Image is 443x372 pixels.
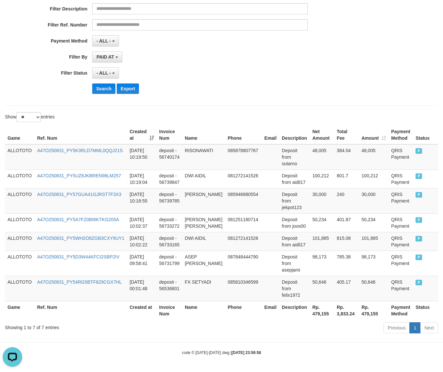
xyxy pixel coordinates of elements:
th: Rp. 479,155 [310,301,334,320]
th: Amount: activate to sort column ascending [359,126,389,144]
td: 085810346599 [225,276,262,301]
td: deposit - 56739847 [157,169,182,188]
td: FX SETYADI [182,276,225,301]
td: ALLOTOTO [5,251,34,276]
th: Description [279,126,310,144]
th: Game [5,126,34,144]
td: DWI AIDIL [182,169,225,188]
td: 081272141526 [225,169,262,188]
th: Ref. Num [34,126,127,144]
td: QRIS Payment [389,276,413,301]
a: Previous [383,322,410,333]
span: - ALL - [96,70,111,76]
td: ALLOTOTO [5,232,34,251]
a: A47O250831_PY5WH2O8ZGB3CXY9UY1 [37,236,124,241]
th: Payment Method [389,301,413,320]
td: 50,646 [359,276,389,301]
td: 087848444790 [225,251,262,276]
td: Deposit from sutarno [279,144,310,170]
td: QRIS Payment [389,169,413,188]
td: DWI AIDIL [182,232,225,251]
td: 401.87 [334,213,359,232]
a: Next [420,322,438,333]
a: 1 [409,322,420,333]
td: 081251180714 [225,213,262,232]
th: Phone [225,126,262,144]
td: deposit - 56739785 [157,188,182,213]
th: Game [5,301,34,320]
th: Invoice Num [157,301,182,320]
td: Deposit from joos00 [279,213,310,232]
a: A47O250831_PY57GUA41GJRST7F3X3 [37,192,121,197]
td: QRIS Payment [389,232,413,251]
td: deposit - 56731799 [157,251,182,276]
td: 100,212 [359,169,389,188]
td: 48,005 [310,144,334,170]
label: Show entries [5,112,55,122]
td: RISONAWATI [182,144,225,170]
th: Created at [127,301,156,320]
td: ALLOTOTO [5,144,34,170]
td: [DATE] 10:19:50 [127,144,156,170]
button: PAID AT [92,51,122,62]
td: [PERSON_NAME] [PERSON_NAME] [182,213,225,232]
button: Open LiveChat chat widget [3,3,22,22]
th: Total Fee [334,126,359,144]
span: - ALL - [96,38,111,44]
td: 50,234 [359,213,389,232]
td: ALLOTOTO [5,188,34,213]
td: 48,005 [359,144,389,170]
td: [DATE] 09:58:41 [127,251,156,276]
td: 50,646 [310,276,334,301]
td: QRIS Payment [389,213,413,232]
th: Payment Method [389,126,413,144]
td: ALLOTOTO [5,276,34,301]
strong: [DATE] 23:59:58 [231,350,261,355]
td: QRIS Payment [389,144,413,170]
th: Email [262,301,280,320]
a: A47O250831_PY54RG5BTF829CGX7HL [37,279,122,285]
td: deposit - 56733272 [157,213,182,232]
td: QRIS Payment [389,188,413,213]
th: Rp. 479,155 [359,301,389,320]
th: Status [413,126,438,144]
th: Invoice Num [157,126,182,144]
td: Deposit from aidil17 [279,232,310,251]
span: PAID [416,173,422,179]
td: 405.17 [334,276,359,301]
td: Deposit from jekpot123 [279,188,310,213]
td: ASEP [PERSON_NAME] [182,251,225,276]
th: Rp. 3,833.24 [334,301,359,320]
td: 384.04 [334,144,359,170]
th: Net Amount [310,126,334,144]
td: 085946680554 [225,188,262,213]
td: [DATE] 10:02:22 [127,232,156,251]
td: QRIS Payment [389,251,413,276]
td: deposit - 56740174 [157,144,182,170]
button: - ALL - [92,35,119,46]
td: [PERSON_NAME] [182,188,225,213]
td: Deposit from felix1972 [279,276,310,301]
th: Ref. Num [34,301,127,320]
td: Deposit from asepjami [279,251,310,276]
td: Deposit from aidil17 [279,169,310,188]
td: 101,885 [310,232,334,251]
button: - ALL - [92,67,119,79]
td: 081272141526 [225,232,262,251]
span: PAID [416,217,422,223]
td: 785.38 [334,251,359,276]
small: code © [DATE]-[DATE] dwg | [182,350,261,355]
td: 98,173 [310,251,334,276]
td: [DATE] 10:02:37 [127,213,156,232]
td: 240 [334,188,359,213]
td: 30,000 [359,188,389,213]
th: Name [182,301,225,320]
span: PAID [416,255,422,260]
th: Description [279,301,310,320]
td: 50,234 [310,213,334,232]
span: PAID [416,148,422,154]
span: PAID [416,236,422,241]
td: [DATE] 00:01:48 [127,276,156,301]
td: [DATE] 10:18:55 [127,188,156,213]
td: 085878807767 [225,144,262,170]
